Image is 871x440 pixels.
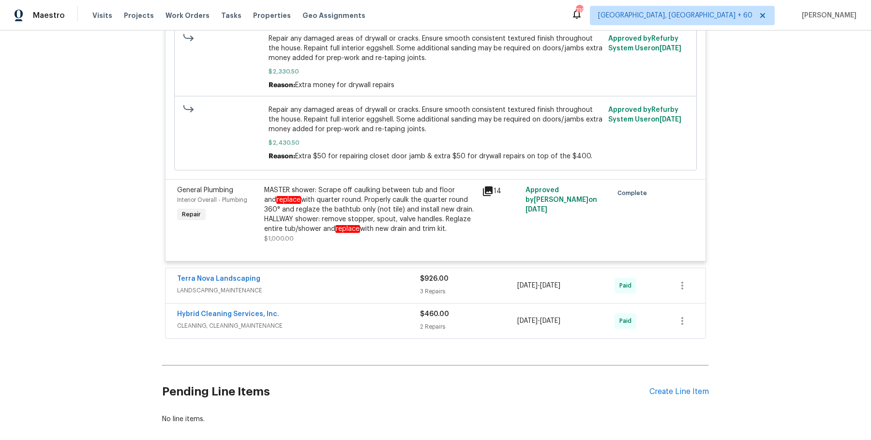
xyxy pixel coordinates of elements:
[517,316,560,326] span: -
[540,318,560,324] span: [DATE]
[619,281,635,290] span: Paid
[177,275,260,282] a: Terra Nova Landscaping
[295,153,592,160] span: Extra $50 for repairing closet door jamb & extra $50 for drywall repairs on top of the $400.
[482,185,520,197] div: 14
[649,387,709,396] div: Create Line Item
[576,6,583,15] div: 719
[33,11,65,20] span: Maestro
[177,197,247,203] span: Interior Overall - Plumbing
[540,282,560,289] span: [DATE]
[295,82,394,89] span: Extra money for drywall repairs
[420,322,517,332] div: 2 Repairs
[178,210,205,219] span: Repair
[660,116,681,123] span: [DATE]
[269,34,603,63] span: Repair any damaged areas of drywall or cracks. Ensure smooth consistent textured finish throughou...
[619,316,635,326] span: Paid
[517,282,538,289] span: [DATE]
[276,196,301,204] em: replace
[162,369,649,414] h2: Pending Line Items
[124,11,154,20] span: Projects
[165,11,210,20] span: Work Orders
[269,138,603,148] span: $2,430.50
[335,225,360,233] em: replace
[302,11,365,20] span: Geo Assignments
[608,106,681,123] span: Approved by Refurby System User on
[798,11,856,20] span: [PERSON_NAME]
[598,11,752,20] span: [GEOGRAPHIC_DATA], [GEOGRAPHIC_DATA] + 60
[92,11,112,20] span: Visits
[517,318,538,324] span: [DATE]
[177,187,233,194] span: General Plumbing
[177,311,279,318] a: Hybrid Cleaning Services, Inc.
[269,82,295,89] span: Reason:
[608,35,681,52] span: Approved by Refurby System User on
[162,414,709,424] div: No line items.
[177,286,420,295] span: LANDSCAPING_MAINTENANCE
[269,105,603,134] span: Repair any damaged areas of drywall or cracks. Ensure smooth consistent textured finish throughou...
[526,187,597,213] span: Approved by [PERSON_NAME] on
[420,287,517,296] div: 3 Repairs
[420,275,449,282] span: $926.00
[269,153,295,160] span: Reason:
[660,45,681,52] span: [DATE]
[264,236,294,242] span: $1,000.00
[177,321,420,331] span: CLEANING, CLEANING_MAINTENANCE
[517,281,560,290] span: -
[269,67,603,76] span: $2,330.50
[253,11,291,20] span: Properties
[526,206,547,213] span: [DATE]
[617,188,651,198] span: Complete
[264,185,476,234] div: MASTER shower: Scrape off caulking between tub and floor and with quarter round. Properly caulk t...
[420,311,449,318] span: $460.00
[221,12,241,19] span: Tasks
